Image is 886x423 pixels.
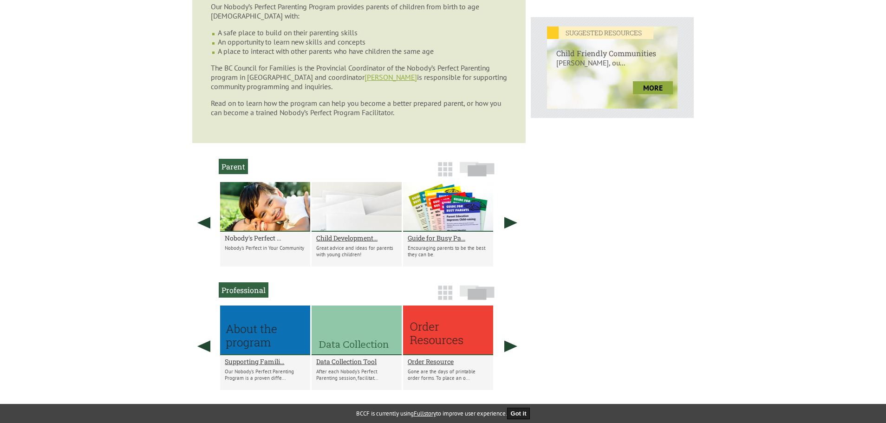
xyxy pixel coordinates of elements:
[316,245,397,258] p: Great advice and ideas for parents with young children!
[312,306,402,390] li: Data Collection Tool
[408,357,489,366] a: Order Resource
[365,72,417,82] a: [PERSON_NAME]
[408,368,489,381] p: Gone are the days of printable order forms. To place an o...
[547,26,653,39] em: SUGGESTED RESOURCES
[457,290,497,305] a: Slide View
[435,290,455,305] a: Grid View
[211,98,507,117] p: Read on to learn how the program can help you become a better prepared parent, or how you can bec...
[219,159,248,174] h2: Parent
[211,2,507,20] p: Our Nobody’s Perfect Parenting Program provides parents of children from birth to age [DEMOGRAPHI...
[225,245,306,251] p: Nobody's Perfect in Your Community
[312,182,402,267] li: Child Development Series
[408,234,489,242] a: Guide for Busy Pa...
[218,46,507,56] li: A place to interact with other parents who have children the same age
[438,286,452,300] img: grid-icon.png
[457,166,497,181] a: Slide View
[225,357,306,366] a: Supporting Famili...
[316,357,397,366] a: Data Collection Tool
[507,408,530,419] button: Got it
[403,182,493,267] li: Guide for Busy Parents
[220,182,310,267] li: Nobody's Perfect Programs Across BC
[403,306,493,390] li: Order Resource
[219,282,268,298] h2: Professional
[316,368,397,381] p: After each Nobody’s Perfect Parenting session, facilitat...
[414,410,436,417] a: Fullstory
[218,37,507,46] li: An opportunity to learn new skills and concepts
[316,234,397,242] a: Child Development...
[225,234,306,242] a: Nobody's Perfect ...
[547,39,678,58] h6: Child Friendly Communities
[633,81,673,94] a: more
[408,245,489,258] p: Encouraging parents to be the best they can be.
[547,58,678,77] p: [PERSON_NAME], ou...
[218,28,507,37] li: A safe place to build on their parenting skills
[225,368,306,381] p: Our Nobody’s Perfect Parenting Program is a proven diffe...
[438,162,452,176] img: grid-icon.png
[460,285,495,300] img: slide-icon.png
[435,166,455,181] a: Grid View
[220,306,310,390] li: Supporting Families, Reducing Risk
[460,162,495,176] img: slide-icon.png
[211,63,507,91] p: The BC Council for Families is the Provincial Coordinator of the Nobody’s Perfect Parenting progr...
